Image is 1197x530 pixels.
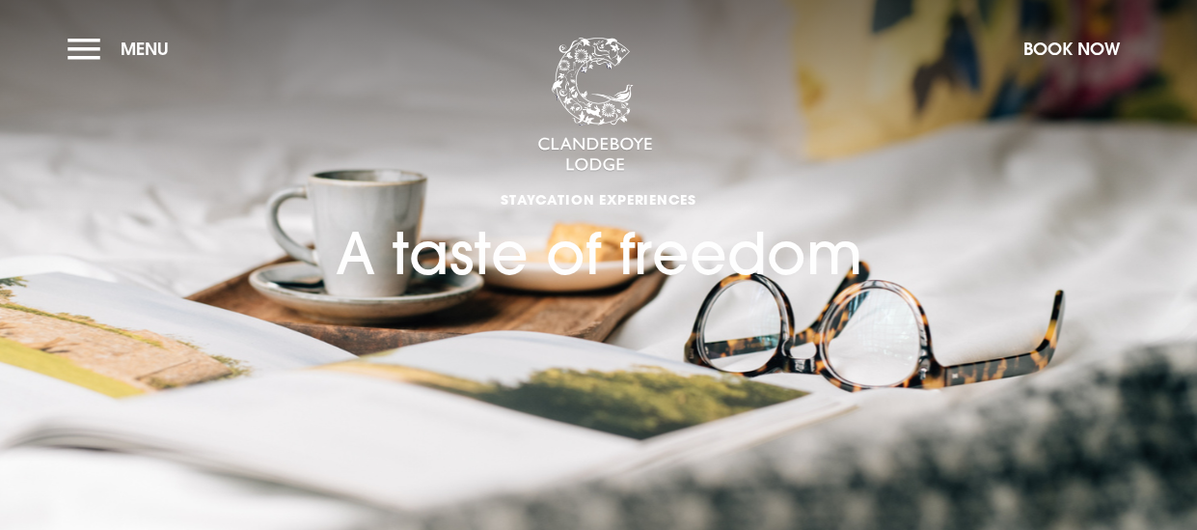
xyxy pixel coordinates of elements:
[121,38,169,60] span: Menu
[336,123,862,287] h1: A taste of freedom
[336,190,862,209] span: Staycation Experiences
[537,38,653,173] img: Clandeboye Lodge
[68,28,178,70] button: Menu
[1014,28,1129,70] button: Book Now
